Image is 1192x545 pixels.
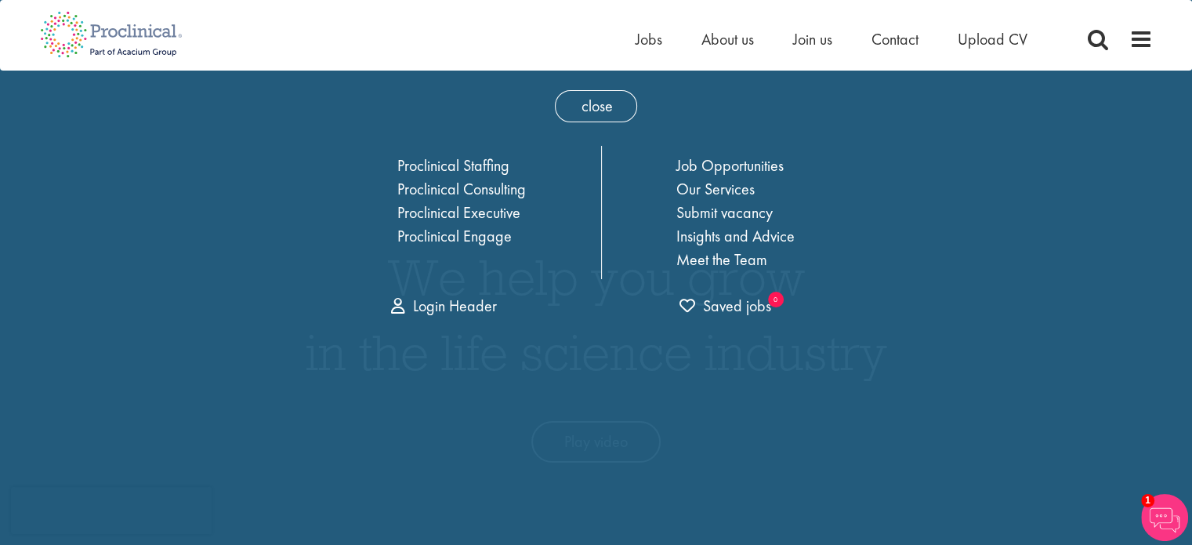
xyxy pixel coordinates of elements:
span: close [555,90,637,122]
a: Proclinical Staffing [397,155,509,176]
a: Job Opportunities [676,155,784,176]
a: Submit vacancy [676,202,773,223]
img: Chatbot [1141,494,1188,541]
a: 0 jobs in shortlist [679,295,771,318]
span: Saved jobs [679,296,771,316]
a: Upload CV [958,29,1027,49]
a: Jobs [636,29,662,49]
a: About us [701,29,754,49]
a: Proclinical Engage [397,226,512,246]
a: Insights and Advice [676,226,795,246]
sub: 0 [768,292,784,307]
a: Login Header [391,296,497,316]
a: Join us [793,29,832,49]
a: Contact [871,29,918,49]
a: Proclinical Executive [397,202,520,223]
a: Our Services [676,179,755,199]
a: Proclinical Consulting [397,179,526,199]
span: 1 [1141,494,1154,507]
a: Meet the Team [676,249,767,270]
